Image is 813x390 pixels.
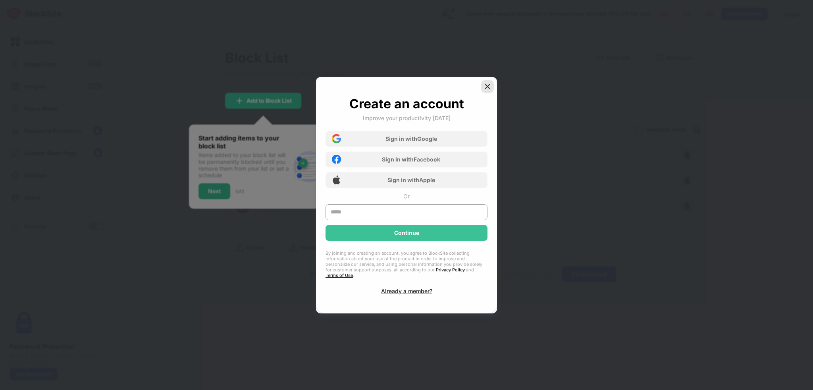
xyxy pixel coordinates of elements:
[385,135,437,142] div: Sign in with Google
[381,288,432,294] div: Already a member?
[403,193,410,200] div: Or
[326,250,487,278] div: By joining and creating an account, you agree to BlockSite collecting information about your use ...
[436,267,465,273] a: Privacy Policy
[387,177,435,183] div: Sign in with Apple
[332,155,341,164] img: facebook-icon.png
[349,96,464,111] div: Create an account
[363,115,451,121] div: Improve your productivity [DATE]
[394,230,419,236] div: Continue
[382,156,440,163] div: Sign in with Facebook
[332,134,341,143] img: google-icon.png
[332,175,341,184] img: apple-icon.png
[326,273,353,278] a: Terms of Use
